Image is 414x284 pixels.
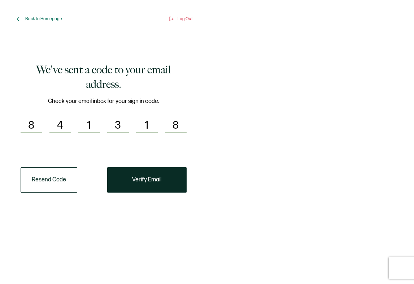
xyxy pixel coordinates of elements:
span: Verify Email [132,177,161,183]
button: Resend Code [21,167,77,193]
button: Verify Email [107,167,187,193]
span: Log Out [178,16,193,22]
span: Check your email inbox for your sign in code. [48,97,159,106]
h1: We've sent a code to your email address. [20,63,187,91]
span: Back to Homepage [25,16,62,22]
